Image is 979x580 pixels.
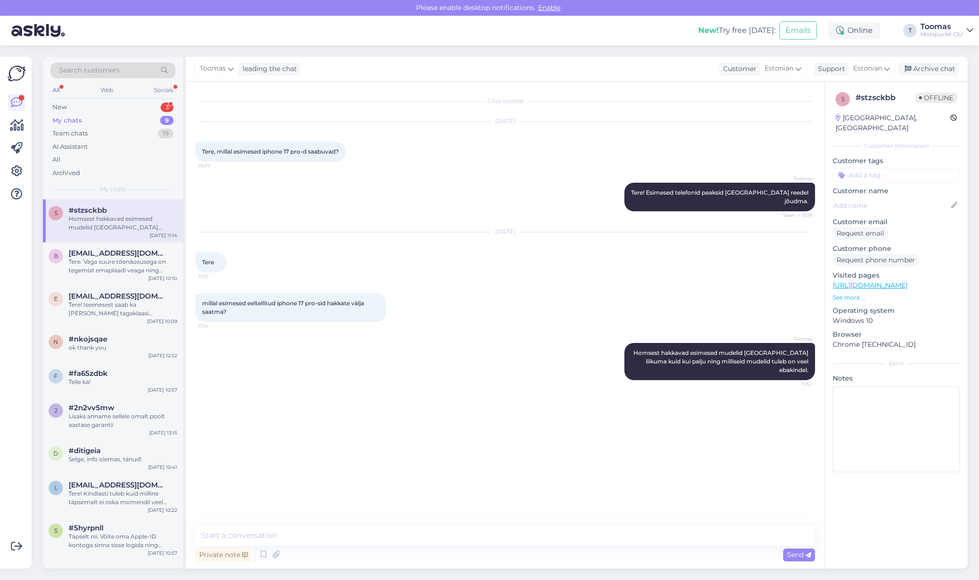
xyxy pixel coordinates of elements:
[719,64,756,74] div: Customer
[54,295,58,302] span: e
[899,62,959,75] div: Archive chat
[633,349,810,373] span: Homsest hakkavad esimesed mudelid [GEOGRAPHIC_DATA] liikuma kuid kui palju ning milliseid mudelid...
[195,549,252,561] div: Private note
[8,64,26,83] img: Askly Logo
[833,330,960,340] p: Browser
[202,300,366,315] span: millal esimesed eeltellitud iphone 17 pro-sid hakkate välja saatma?
[833,373,960,383] p: Notes
[69,489,177,507] div: Tere! Kindlasti tuleb kuid milline täpsemalt ei oska momendil veel öelda. Kõige mõistlikum oleks ...
[920,23,963,31] div: Toomas
[54,527,58,534] span: 5
[915,93,957,103] span: Offline
[52,155,61,165] div: All
[856,92,915,104] div: # stzsckbb
[69,369,108,378] span: #fa65zdbk
[54,407,58,414] span: 2
[828,22,880,39] div: Online
[52,103,67,112] div: New
[161,103,173,112] div: 3
[69,206,107,215] span: #stzsckbb
[69,455,177,464] div: Selge, info olemas, tänud!
[814,64,845,74] div: Support
[69,481,168,489] span: liana.pall@mail.ee
[833,359,960,368] div: Extra
[52,142,88,152] div: AI Assistant
[52,129,88,138] div: Team chats
[53,450,58,457] span: d
[535,3,563,12] span: Enable
[698,25,775,36] div: Try free [DATE]:
[152,84,175,96] div: Socials
[52,116,82,125] div: My chats
[833,186,960,196] p: Customer name
[195,117,815,125] div: [DATE]
[69,412,177,429] div: Lisaks anname sellele omalt poolt aastase garantii
[148,464,177,471] div: [DATE] 10:41
[54,252,58,259] span: b
[69,292,168,300] span: eestlane266@gmail.com
[99,84,115,96] div: Web
[776,381,812,388] span: 11:52
[148,275,177,282] div: [DATE] 10:10
[53,338,58,345] span: n
[198,322,234,330] span: 11:14
[833,293,960,302] p: See more ...
[776,335,812,342] span: Toomas
[69,215,177,232] div: Homsest hakkavad esimesed mudelid [GEOGRAPHIC_DATA] liikuma kuid kui palju ning milliseid mudelid...
[69,446,101,455] span: #ditigeia
[160,116,173,125] div: 9
[69,249,168,258] span: brenoispuu@gmail.com
[833,306,960,316] p: Operating system
[69,378,177,386] div: Teile ka!
[54,373,58,380] span: f
[148,507,177,514] div: [DATE] 10:22
[150,232,177,239] div: [DATE] 11:14
[787,550,811,559] span: Send
[853,63,882,74] span: Estonian
[833,270,960,280] p: Visited pages
[69,300,177,318] div: Tere! Iseenesest saab ka [PERSON_NAME] tagaklaasi vahetuseta akut vahetada kuid kui tagaklaas on ...
[195,228,815,236] div: [DATE]
[202,259,214,266] span: Tere
[195,97,815,105] div: Chat started
[158,129,173,138] div: 19
[69,524,103,532] span: #5hyrpnll
[833,217,960,227] p: Customer email
[776,175,812,182] span: Toomas
[148,352,177,359] div: [DATE] 12:52
[59,65,120,75] span: Search customers
[54,209,58,217] span: s
[833,340,960,350] p: Chrome [TECHNICAL_ID]
[833,244,960,254] p: Customer phone
[100,185,126,194] span: My chats
[631,189,810,205] span: Tere! Esimesed telefonid peaksid [GEOGRAPHIC_DATA] reedel jõudma.
[149,429,177,436] div: [DATE] 13:15
[833,168,960,182] input: Add a tag
[198,162,234,169] span: 15:07
[69,343,177,352] div: ok thank you
[833,254,919,267] div: Request phone number
[833,316,960,326] p: Windows 10
[903,24,917,37] div: T
[833,281,908,290] a: [URL][DOMAIN_NAME]
[202,148,339,155] span: Tere, millal esimesed iphone 17 pro-d saabuvad?
[198,273,234,280] span: 11:13
[148,386,177,394] div: [DATE] 10:57
[833,156,960,166] p: Customer tags
[698,26,719,35] b: New!
[920,31,963,38] div: Mobipunkt OÜ
[765,63,794,74] span: Estonian
[148,549,177,557] div: [DATE] 10:57
[833,142,960,150] div: Customer information
[841,95,845,103] span: s
[776,212,812,219] span: Seen ✓ 15:19
[69,532,177,549] div: Täpselt nii. Võite oma Apple-ID kontoga sinna sisse logida ning vajalikud rakendused isa paigalda...
[920,23,973,38] a: ToomasMobipunkt OÜ
[836,113,950,133] div: [GEOGRAPHIC_DATA], [GEOGRAPHIC_DATA]
[69,404,114,412] span: #2n2vv5mw
[239,64,297,74] div: leading the chat
[51,84,61,96] div: All
[833,200,949,211] input: Add name
[147,318,177,325] div: [DATE] 10:09
[54,484,58,491] span: l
